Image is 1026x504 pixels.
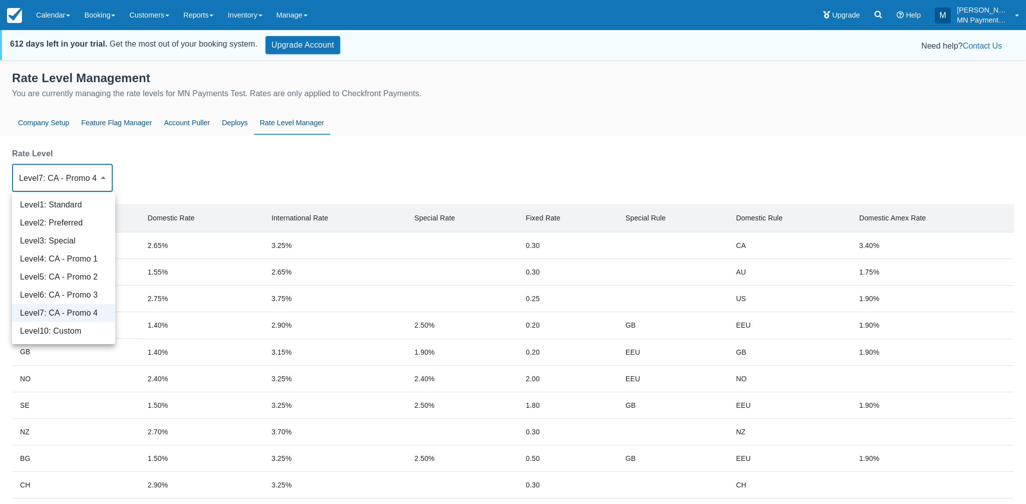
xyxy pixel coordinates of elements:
li: Level 6 : CA - Promo 3 [12,286,115,304]
li: Level 2 : Preferred [12,214,115,232]
li: Level 1 : Standard [12,196,115,214]
li: Level 10 : Custom [12,322,115,340]
li: Level 4 : CA - Promo 1 [12,250,115,268]
li: Level 7 : CA - Promo 4 [12,304,115,322]
li: Level 5 : CA - Promo 2 [12,268,115,286]
li: Level 3 : Special [12,232,115,250]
